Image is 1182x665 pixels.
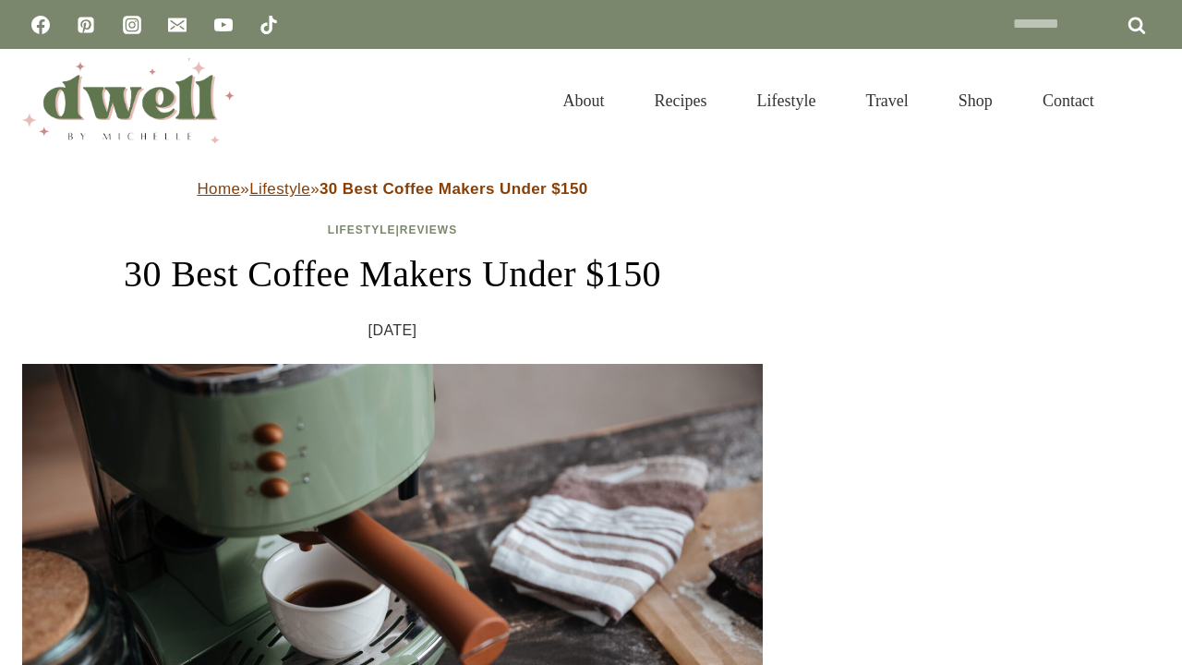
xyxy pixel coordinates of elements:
nav: Primary Navigation [538,68,1119,133]
a: Home [197,180,240,198]
a: Travel [841,68,934,133]
button: View Search Form [1128,85,1160,116]
strong: 30 Best Coffee Makers Under $150 [320,180,588,198]
a: Email [159,6,196,43]
time: [DATE] [368,317,417,345]
a: Shop [934,68,1018,133]
a: TikTok [250,6,287,43]
a: Reviews [400,224,457,236]
a: Instagram [114,6,151,43]
a: YouTube [205,6,242,43]
a: Lifestyle [249,180,310,198]
span: » » [197,180,587,198]
a: About [538,68,630,133]
a: Pinterest [67,6,104,43]
span: | [328,224,457,236]
a: Lifestyle [328,224,396,236]
h1: 30 Best Coffee Makers Under $150 [22,247,763,302]
a: Lifestyle [732,68,841,133]
a: Recipes [630,68,732,133]
a: Facebook [22,6,59,43]
img: DWELL by michelle [22,58,235,143]
a: Contact [1018,68,1119,133]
